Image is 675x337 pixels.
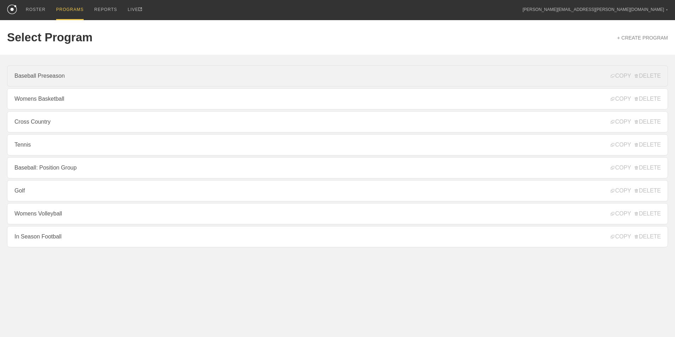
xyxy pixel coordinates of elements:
span: DELETE [635,188,661,194]
span: DELETE [635,211,661,217]
a: Tennis [7,134,668,155]
span: COPY [611,188,631,194]
span: COPY [611,211,631,217]
span: COPY [611,165,631,171]
iframe: Chat Widget [640,303,675,337]
a: + CREATE PROGRAM [617,35,668,41]
a: In Season Football [7,226,668,247]
span: COPY [611,73,631,79]
a: Cross Country [7,111,668,132]
div: ▼ [666,8,668,12]
img: logo [7,5,17,14]
span: DELETE [635,165,661,171]
span: DELETE [635,119,661,125]
a: Womens Basketball [7,88,668,110]
span: DELETE [635,73,661,79]
span: COPY [611,233,631,240]
a: Baseball Preseason [7,65,668,87]
span: DELETE [635,96,661,102]
span: COPY [611,96,631,102]
a: Womens Volleyball [7,203,668,224]
span: COPY [611,119,631,125]
span: DELETE [635,142,661,148]
a: Golf [7,180,668,201]
span: DELETE [635,233,661,240]
a: Baseball: Position Group [7,157,668,178]
span: COPY [611,142,631,148]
